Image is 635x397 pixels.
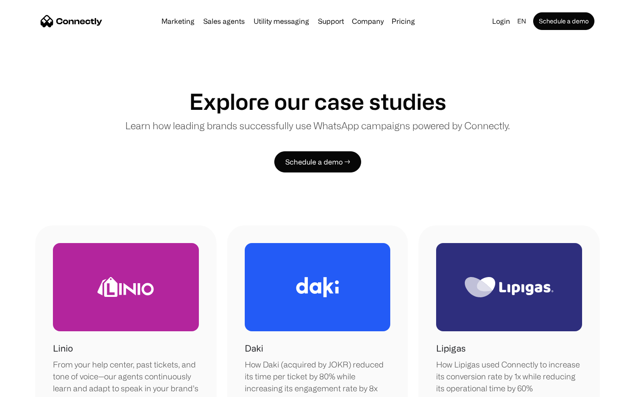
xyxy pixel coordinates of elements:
[18,382,53,394] ul: Language list
[9,381,53,394] aside: Language selected: English
[189,88,446,115] h1: Explore our case studies
[517,15,526,27] div: en
[436,342,466,355] h1: Lipigas
[388,18,418,25] a: Pricing
[250,18,313,25] a: Utility messaging
[97,277,154,297] img: Linio Logo
[200,18,248,25] a: Sales agents
[53,342,73,355] h1: Linio
[314,18,347,25] a: Support
[274,151,361,172] a: Schedule a demo →
[158,18,198,25] a: Marketing
[489,15,514,27] a: Login
[245,342,263,355] h1: Daki
[125,118,510,133] p: Learn how leading brands successfully use WhatsApp campaigns powered by Connectly.
[533,12,594,30] a: Schedule a demo
[352,15,384,27] div: Company
[296,277,339,297] img: Daki Logo
[436,359,582,394] div: How Lipigas used Connectly to increase its conversion rate by 1x while reducing its operational t...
